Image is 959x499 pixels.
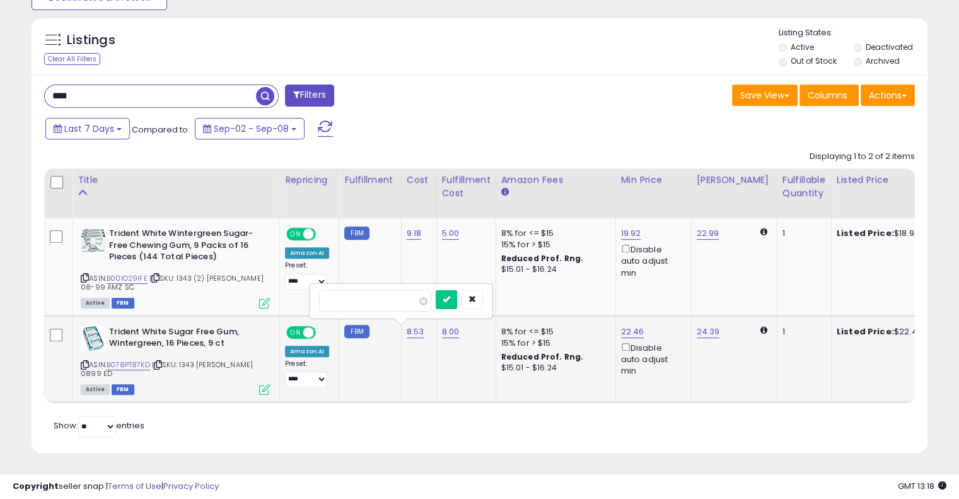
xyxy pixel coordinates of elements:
div: Preset: [285,360,329,388]
div: 8% for <= $15 [501,326,606,338]
div: Displaying 1 to 2 of 2 items [810,151,915,163]
div: Fulfillable Quantity [782,173,826,200]
span: All listings currently available for purchase on Amazon [81,384,110,395]
span: OFF [314,327,334,338]
h5: Listings [67,32,115,49]
div: Amazon AI [285,247,329,259]
div: $15.01 - $16.24 [501,363,606,373]
span: OFF [314,229,334,240]
b: Trident White Sugar Free Gum, Wintergreen, 16 Pieces, 9 ct [109,326,262,353]
a: B078PT87KD [107,360,150,370]
div: 1 [782,228,822,239]
div: Preset: [285,261,329,290]
a: 24.39 [697,326,720,338]
span: Sep-02 - Sep-08 [214,122,289,135]
div: ASIN: [81,228,270,307]
div: Clear All Filters [44,53,100,65]
div: Title [78,173,274,187]
span: ON [288,327,303,338]
div: seller snap | | [13,481,219,493]
label: Deactivated [865,42,912,52]
div: Fulfillment [344,173,395,187]
b: Trident White Wintergreen Sugar-Free Chewing Gum, 9 Packs of 16 Pieces (144 Total Pieces) [109,228,262,266]
span: Compared to: [132,124,190,136]
b: Reduced Prof. Rng. [501,253,584,264]
button: Sep-02 - Sep-08 [195,118,305,139]
div: Amazon Fees [501,173,610,187]
a: Terms of Use [108,480,161,492]
div: Fulfillment Cost [442,173,491,200]
a: 19.92 [621,227,641,240]
small: Amazon Fees. [501,187,509,198]
button: Last 7 Days [45,118,130,139]
div: 1 [782,326,822,338]
div: Disable auto adjust min [621,242,682,279]
div: Amazon AI [285,346,329,357]
button: Actions [861,85,915,106]
span: | SKU: 1343 [PERSON_NAME] 0899 ED [81,360,253,379]
label: Active [791,42,814,52]
div: 15% for > $15 [501,239,606,250]
a: 9.18 [407,227,422,240]
img: 51SxMYHVx1L._SL40_.jpg [81,228,106,253]
a: B00IO29IFE [107,273,148,284]
div: Listed Price [837,173,946,187]
div: $15.01 - $16.24 [501,264,606,275]
div: $18.93 [837,228,941,239]
b: Listed Price: [837,227,894,239]
b: Listed Price: [837,326,894,338]
div: [PERSON_NAME] [697,173,772,187]
p: Listing States: [779,27,927,39]
small: FBM [344,226,369,240]
span: FBM [112,384,134,395]
img: 41JurBQ91zL._SL40_.jpg [81,326,106,351]
div: 8% for <= $15 [501,228,606,239]
div: Disable auto adjust min [621,341,682,377]
a: 22.46 [621,326,644,338]
div: Repricing [285,173,334,187]
div: 15% for > $15 [501,338,606,349]
div: ASIN: [81,326,270,394]
button: Columns [799,85,859,106]
a: Privacy Policy [163,480,219,492]
a: 8.00 [442,326,460,338]
button: Filters [285,85,334,107]
a: 8.53 [407,326,424,338]
small: FBM [344,325,369,338]
label: Out of Stock [791,56,837,66]
span: Last 7 Days [64,122,114,135]
span: | SKU: 1343 (2) [PERSON_NAME] 08-99 AMZ SC [81,273,264,292]
div: $22.48 [837,326,941,338]
div: Min Price [621,173,686,187]
span: 2025-09-16 13:18 GMT [898,480,946,492]
label: Archived [865,56,899,66]
a: 22.99 [697,227,719,240]
span: Show: entries [54,420,144,431]
span: FBM [112,298,134,308]
div: Cost [407,173,431,187]
a: 5.00 [442,227,460,240]
span: Columns [808,89,847,102]
button: Save View [732,85,798,106]
b: Reduced Prof. Rng. [501,351,584,362]
span: All listings currently available for purchase on Amazon [81,298,110,308]
span: ON [288,229,303,240]
strong: Copyright [13,480,59,492]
